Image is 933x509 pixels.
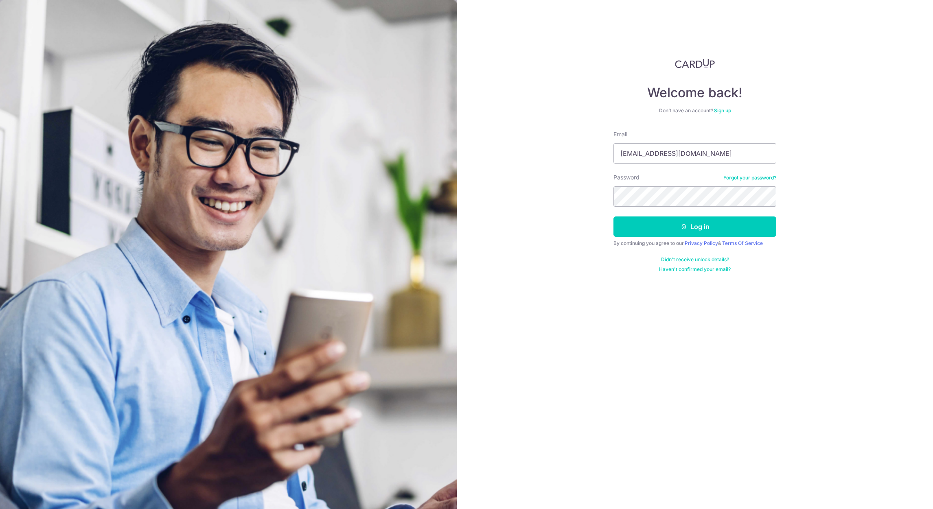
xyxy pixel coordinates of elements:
[613,143,776,164] input: Enter your Email
[659,266,731,273] a: Haven't confirmed your email?
[661,256,729,263] a: Didn't receive unlock details?
[675,59,715,68] img: CardUp Logo
[723,175,776,181] a: Forgot your password?
[613,216,776,237] button: Log in
[613,173,640,181] label: Password
[722,240,763,246] a: Terms Of Service
[685,240,718,246] a: Privacy Policy
[613,240,776,247] div: By continuing you agree to our &
[613,107,776,114] div: Don’t have an account?
[613,130,627,138] label: Email
[613,85,776,101] h4: Welcome back!
[714,107,731,114] a: Sign up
